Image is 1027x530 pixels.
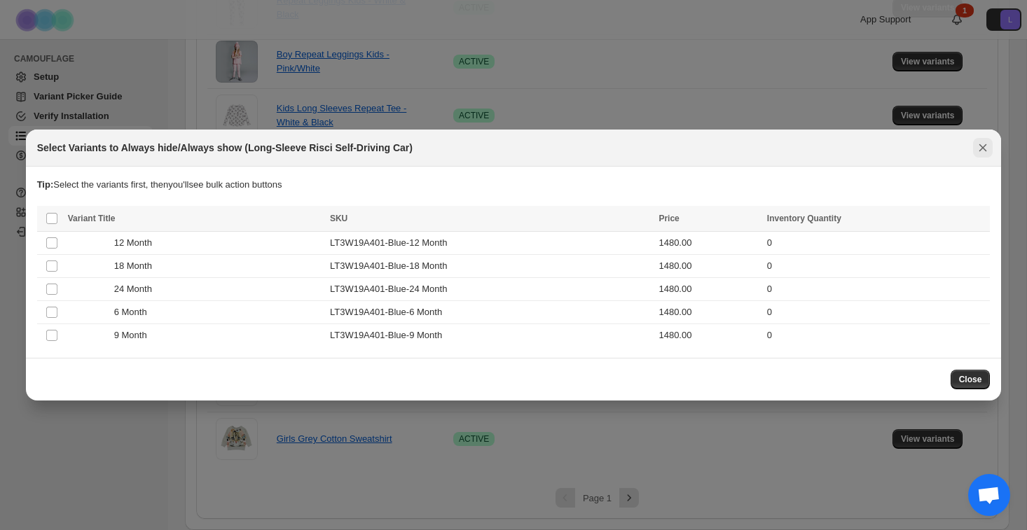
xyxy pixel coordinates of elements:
td: LT3W19A401-Blue-9 Month [326,324,654,347]
span: Variant Title [68,214,116,223]
td: 0 [763,232,991,255]
span: Inventory Quantity [767,214,841,223]
td: 0 [763,301,991,324]
td: LT3W19A401-Blue-6 Month [326,301,654,324]
td: LT3W19A401-Blue-12 Month [326,232,654,255]
span: 6 Month [114,305,155,319]
td: 1480.00 [654,324,762,347]
h2: Select Variants to Always hide/Always show (Long-Sleeve Risci Self-Driving Car) [37,141,413,155]
td: 0 [763,278,991,301]
strong: Tip: [37,179,54,190]
td: LT3W19A401-Blue-18 Month [326,255,654,278]
span: 9 Month [114,328,155,342]
button: Close [973,138,993,158]
td: 1480.00 [654,232,762,255]
td: 1480.00 [654,255,762,278]
span: 24 Month [114,282,160,296]
td: 0 [763,255,991,278]
span: Close [959,374,982,385]
span: SKU [330,214,347,223]
span: Price [659,214,679,223]
div: Open chat [968,474,1010,516]
span: 18 Month [114,259,160,273]
td: 1480.00 [654,301,762,324]
td: 0 [763,324,991,347]
td: LT3W19A401-Blue-24 Month [326,278,654,301]
p: Select the variants first, then you'll see bulk action buttons [37,178,991,192]
td: 1480.00 [654,278,762,301]
button: Close [951,370,991,389]
span: 12 Month [114,236,160,250]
